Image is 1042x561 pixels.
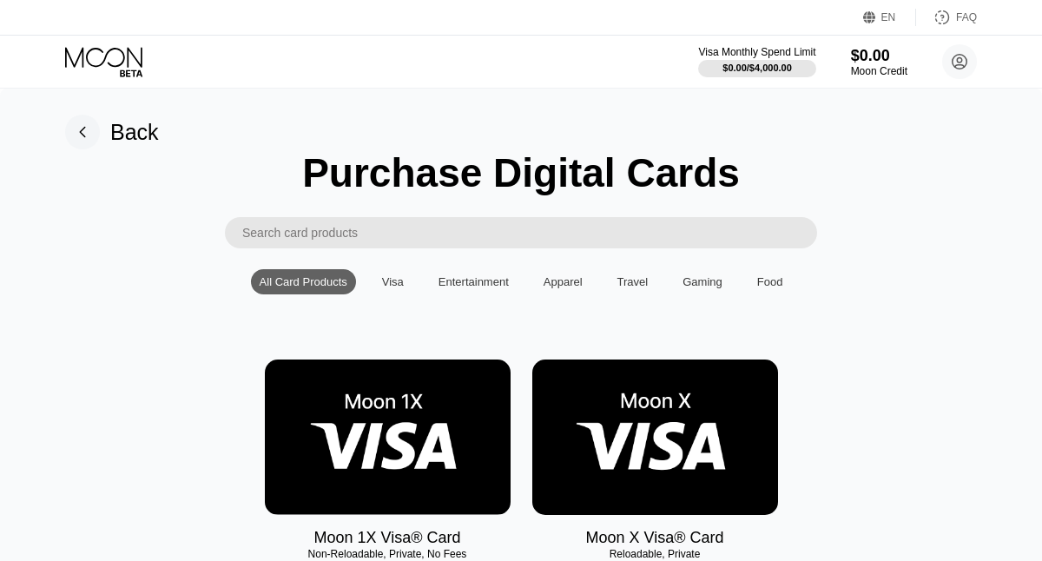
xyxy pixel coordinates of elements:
[851,65,907,77] div: Moon Credit
[439,275,509,288] div: Entertainment
[749,269,792,294] div: Food
[382,275,404,288] div: Visa
[881,11,896,23] div: EN
[851,47,907,65] div: $0.00
[430,269,518,294] div: Entertainment
[609,269,657,294] div: Travel
[532,548,778,560] div: Reloadable, Private
[242,217,817,248] input: Search card products
[683,275,722,288] div: Gaming
[65,115,159,149] div: Back
[544,275,583,288] div: Apparel
[956,11,977,23] div: FAQ
[313,529,460,547] div: Moon 1X Visa® Card
[617,275,649,288] div: Travel
[916,9,977,26] div: FAQ
[251,269,356,294] div: All Card Products
[585,529,723,547] div: Moon X Visa® Card
[757,275,783,288] div: Food
[698,46,815,58] div: Visa Monthly Spend Limit
[535,269,591,294] div: Apparel
[698,46,815,77] div: Visa Monthly Spend Limit$0.00/$4,000.00
[265,548,511,560] div: Non-Reloadable, Private, No Fees
[674,269,731,294] div: Gaming
[110,120,159,145] div: Back
[722,63,792,73] div: $0.00 / $4,000.00
[863,9,916,26] div: EN
[373,269,412,294] div: Visa
[851,47,907,77] div: $0.00Moon Credit
[260,275,347,288] div: All Card Products
[302,149,740,196] div: Purchase Digital Cards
